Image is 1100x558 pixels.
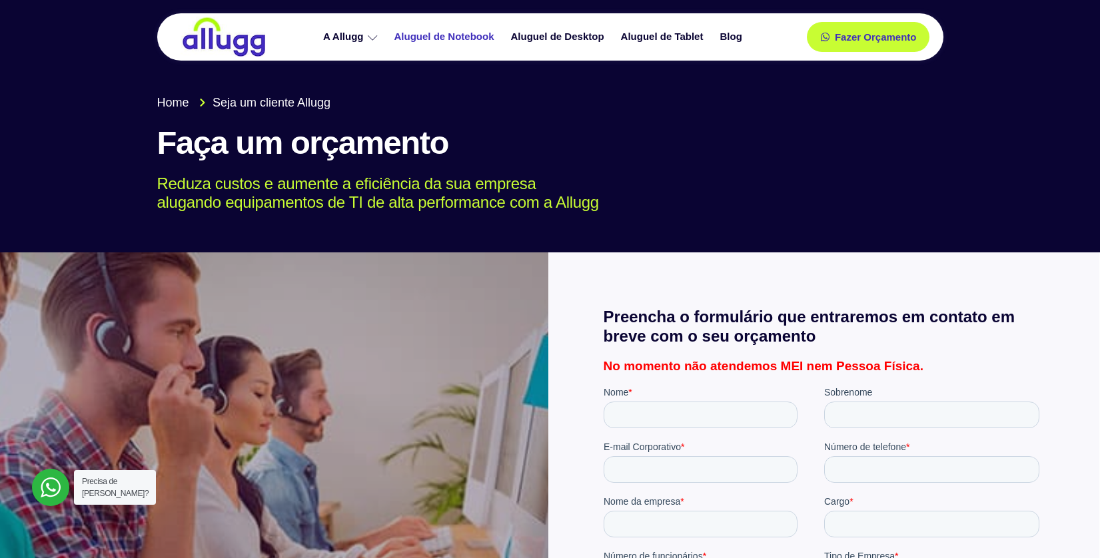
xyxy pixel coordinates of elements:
[807,22,930,52] a: Fazer Orçamento
[221,56,302,67] span: Número de telefone
[604,308,1045,346] h2: Preencha o formulário que entraremos em contato em breve com o seu orçamento
[181,17,267,57] img: locação de TI é Allugg
[157,174,924,213] p: Reduza custos e aumente a eficiência da sua empresa alugando equipamentos de TI de alta performan...
[835,32,917,42] span: Fazer Orçamento
[713,25,752,49] a: Blog
[157,94,189,112] span: Home
[614,25,714,49] a: Aluguel de Tablet
[157,125,943,161] h1: Faça um orçamento
[504,25,614,49] a: Aluguel de Desktop
[209,94,330,112] span: Seja um cliente Allugg
[604,360,1045,372] p: No momento não atendemos MEI nem Pessoa Física.
[221,111,246,121] span: Cargo
[388,25,504,49] a: Aluguel de Notebook
[221,165,291,176] span: Tipo de Empresa
[221,220,299,230] span: Tempo de Locação
[82,477,149,498] span: Precisa de [PERSON_NAME]?
[221,1,269,12] span: Sobrenome
[316,25,388,49] a: A Allugg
